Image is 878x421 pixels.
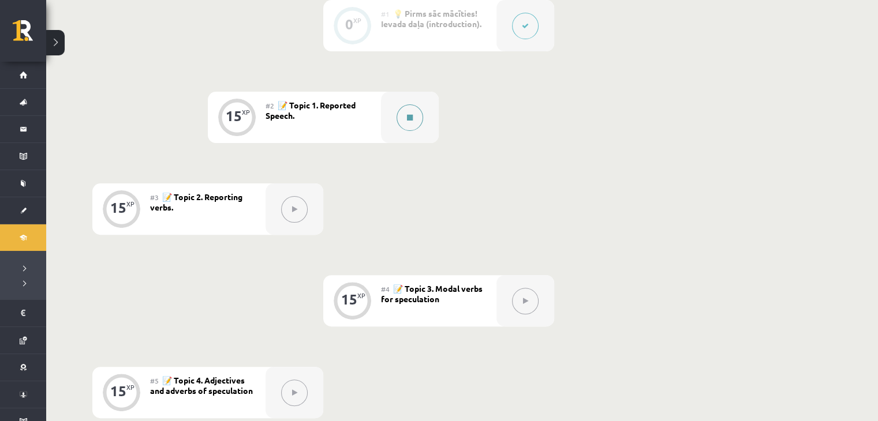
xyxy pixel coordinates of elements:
span: #4 [381,284,390,294]
span: 📝 Topic 3. Modal verbs for speculation [381,283,483,304]
div: 0 [345,19,353,29]
span: #3 [150,193,159,202]
span: 📝 Topic 1. Reported Speech. [266,100,356,121]
span: #2 [266,101,274,110]
div: 15 [110,202,126,213]
a: Rīgas 1. Tālmācības vidusskola [13,20,46,49]
span: 💡 Pirms sāc mācīties! Ievada daļa (introduction). [381,8,481,29]
span: 📝 Topic 4. Adjectives and adverbs of speculation [150,375,253,396]
div: XP [126,201,134,207]
span: #5 [150,376,159,385]
div: XP [353,17,361,24]
div: 15 [110,386,126,396]
div: XP [126,384,134,390]
span: #1 [381,9,390,18]
span: 📝 Topic 2. Reporting verbs. [150,191,242,212]
div: XP [357,292,365,299]
div: 15 [226,111,242,121]
div: 15 [341,294,357,305]
div: XP [242,109,250,115]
